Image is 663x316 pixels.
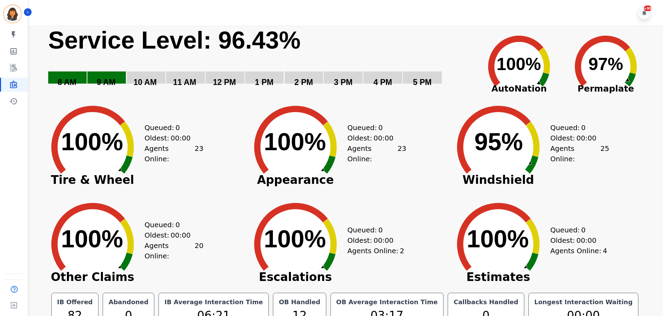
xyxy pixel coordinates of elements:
[334,78,353,87] text: 3 PM
[378,122,383,133] span: 0
[175,220,180,230] span: 0
[107,297,150,307] div: Abandoned
[264,128,326,155] text: 100%
[378,225,383,235] span: 0
[56,297,94,307] div: IB Offered
[255,78,274,87] text: 1 PM
[163,297,264,307] div: IB Average Interaction Time
[452,297,520,307] div: Callbacks Handled
[145,143,204,164] div: Agents Online:
[413,78,432,87] text: 5 PM
[264,225,326,253] text: 100%
[243,177,347,183] span: Appearance
[497,54,541,74] text: 100%
[576,235,596,246] span: 00:00
[347,143,406,164] div: Agents Online:
[446,177,550,183] span: Windshield
[175,122,180,133] span: 0
[347,246,406,256] div: Agents Online:
[576,133,596,143] span: 00:00
[600,143,609,164] span: 25
[335,297,439,307] div: OB Average Interaction Time
[97,78,115,87] text: 9 AM
[550,235,602,246] div: Oldest:
[48,26,474,97] svg: Service Level: 0%
[41,177,145,183] span: Tire & Wheel
[243,274,347,281] span: Escalations
[476,82,562,95] span: AutoNation
[145,220,197,230] div: Queued:
[550,133,602,143] div: Oldest:
[581,122,586,133] span: 0
[581,225,586,235] span: 0
[61,128,123,155] text: 100%
[373,78,392,87] text: 4 PM
[294,78,313,87] text: 2 PM
[474,128,523,155] text: 95%
[145,240,204,261] div: Agents Online:
[145,122,197,133] div: Queued:
[562,82,649,95] span: Permaplate
[400,246,404,256] span: 2
[145,230,197,240] div: Oldest:
[277,297,321,307] div: OB Handled
[61,225,123,253] text: 100%
[550,143,609,164] div: Agents Online:
[603,246,607,256] span: 4
[171,133,191,143] span: 00:00
[347,133,399,143] div: Oldest:
[48,27,301,54] text: Service Level: 96.43%
[195,143,203,164] span: 23
[467,225,529,253] text: 100%
[550,122,602,133] div: Queued:
[550,225,602,235] div: Queued:
[588,54,623,74] text: 97%
[347,225,399,235] div: Queued:
[644,6,652,11] div: +99
[195,240,203,261] span: 20
[373,235,394,246] span: 00:00
[213,78,236,87] text: 12 PM
[134,78,157,87] text: 10 AM
[41,274,145,281] span: Other Claims
[173,78,196,87] text: 11 AM
[533,297,634,307] div: Longest Interaction Waiting
[446,274,550,281] span: Estimates
[373,133,394,143] span: 00:00
[397,143,406,164] span: 23
[171,230,191,240] span: 00:00
[58,78,76,87] text: 8 AM
[4,6,21,22] img: Bordered avatar
[550,246,609,256] div: Agents Online:
[347,122,399,133] div: Queued:
[145,133,197,143] div: Oldest:
[347,235,399,246] div: Oldest:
